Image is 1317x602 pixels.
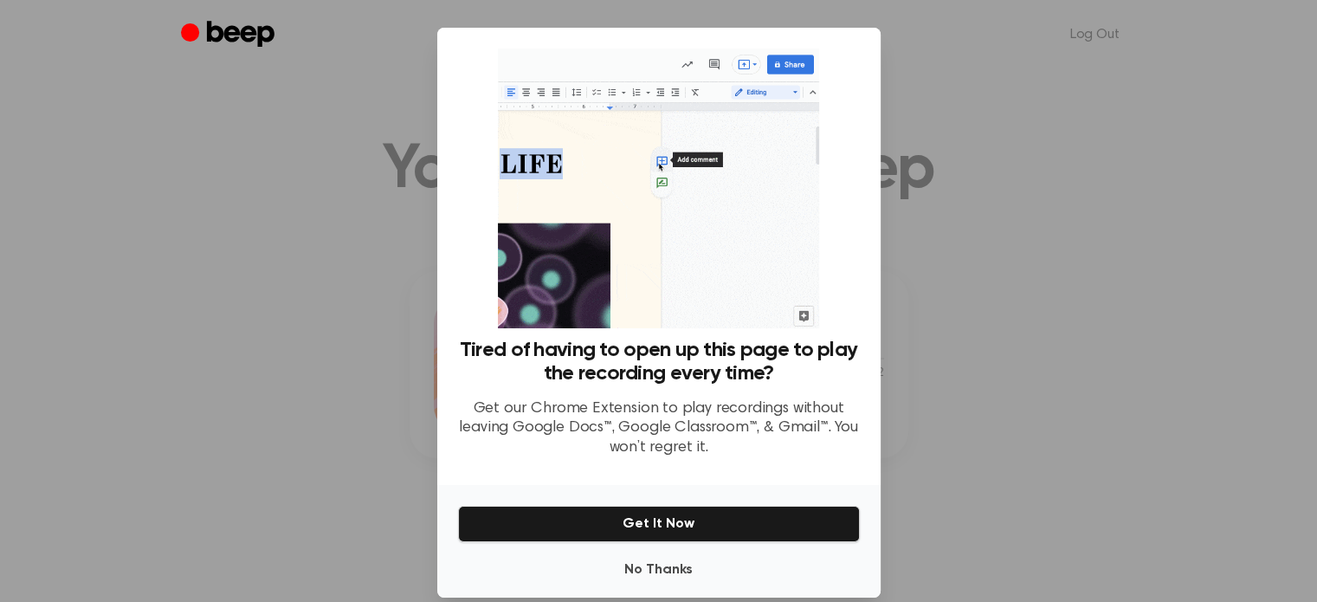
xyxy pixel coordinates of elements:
button: No Thanks [458,553,860,587]
img: Beep extension in action [498,49,819,328]
a: Beep [181,18,279,52]
button: Get It Now [458,506,860,542]
p: Get our Chrome Extension to play recordings without leaving Google Docs™, Google Classroom™, & Gm... [458,399,860,458]
h3: Tired of having to open up this page to play the recording every time? [458,339,860,385]
a: Log Out [1053,14,1137,55]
